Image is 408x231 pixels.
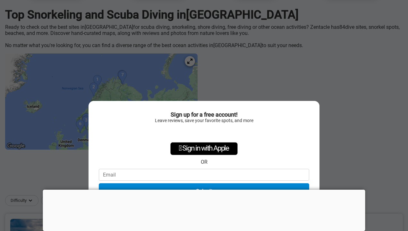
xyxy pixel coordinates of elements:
[43,190,365,229] iframe: Advertisement
[99,111,309,118] div: Sign up for a free account!
[172,126,237,140] iframe: Sign in with Google Button
[99,183,309,199] button: Submit
[99,118,309,123] div: Leave reviews, save your favorite spots, and more
[201,159,208,165] div: OR
[99,169,309,181] input: Email
[170,142,238,155] div: Sign in with Apple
